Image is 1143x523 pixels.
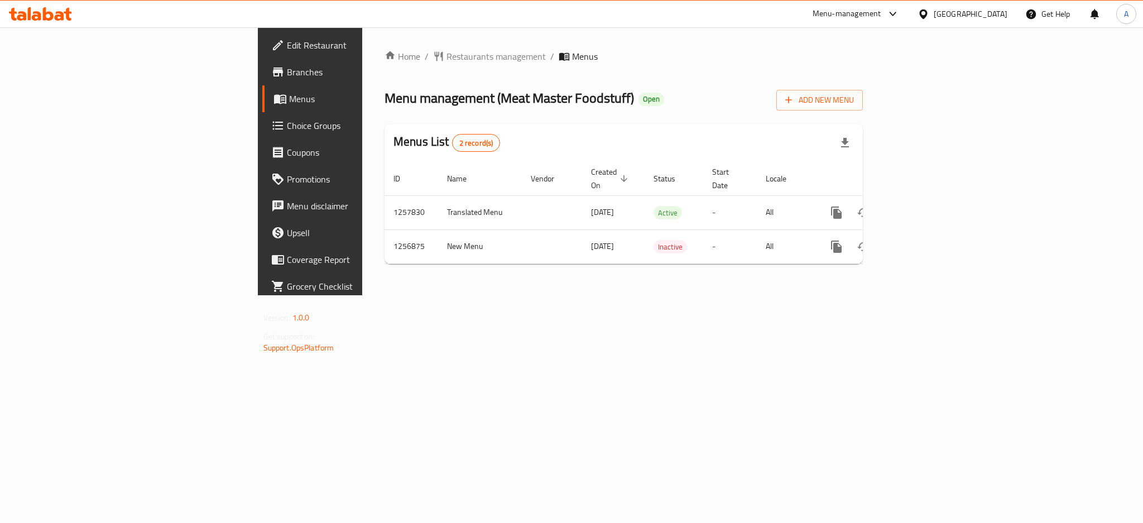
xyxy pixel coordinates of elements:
span: [DATE] [591,205,614,219]
button: more [823,233,850,260]
td: Translated Menu [438,195,522,229]
a: Menus [262,85,449,112]
span: Get support on: [263,329,315,344]
span: Locale [766,172,801,185]
td: New Menu [438,229,522,263]
span: Edit Restaurant [287,39,440,52]
th: Actions [814,162,939,196]
span: Menu disclaimer [287,199,440,213]
span: Upsell [287,226,440,239]
span: Choice Groups [287,119,440,132]
button: Change Status [850,199,877,226]
a: Coverage Report [262,246,449,273]
a: Restaurants management [433,50,546,63]
span: Add New Menu [785,93,854,107]
span: Coverage Report [287,253,440,266]
span: Created On [591,165,631,192]
div: Menu-management [813,7,881,21]
span: Vendor [531,172,569,185]
h2: Menus List [393,133,500,152]
a: Menu disclaimer [262,193,449,219]
span: Restaurants management [446,50,546,63]
button: Add New Menu [776,90,863,111]
nav: breadcrumb [385,50,863,63]
a: Upsell [262,219,449,246]
span: Open [638,94,664,104]
td: - [703,195,757,229]
span: Grocery Checklist [287,280,440,293]
div: Export file [832,129,858,156]
span: Inactive [654,241,687,253]
a: Branches [262,59,449,85]
span: [DATE] [591,239,614,253]
span: Version: [263,310,291,325]
span: A [1124,8,1128,20]
td: All [757,229,814,263]
td: All [757,195,814,229]
span: Status [654,172,690,185]
div: Open [638,93,664,106]
button: more [823,199,850,226]
span: 2 record(s) [453,138,500,148]
a: Support.OpsPlatform [263,340,334,355]
span: Active [654,207,682,219]
span: Menu management ( Meat Master Foodstuff ) [385,85,634,111]
a: Promotions [262,166,449,193]
span: ID [393,172,415,185]
span: Promotions [287,172,440,186]
td: - [703,229,757,263]
li: / [550,50,554,63]
span: Start Date [712,165,743,192]
a: Choice Groups [262,112,449,139]
span: Name [447,172,481,185]
a: Grocery Checklist [262,273,449,300]
a: Edit Restaurant [262,32,449,59]
span: Branches [287,65,440,79]
span: Coupons [287,146,440,159]
span: 1.0.0 [292,310,310,325]
span: Menus [289,92,440,105]
span: Menus [572,50,598,63]
div: [GEOGRAPHIC_DATA] [934,8,1007,20]
a: Coupons [262,139,449,166]
table: enhanced table [385,162,939,264]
